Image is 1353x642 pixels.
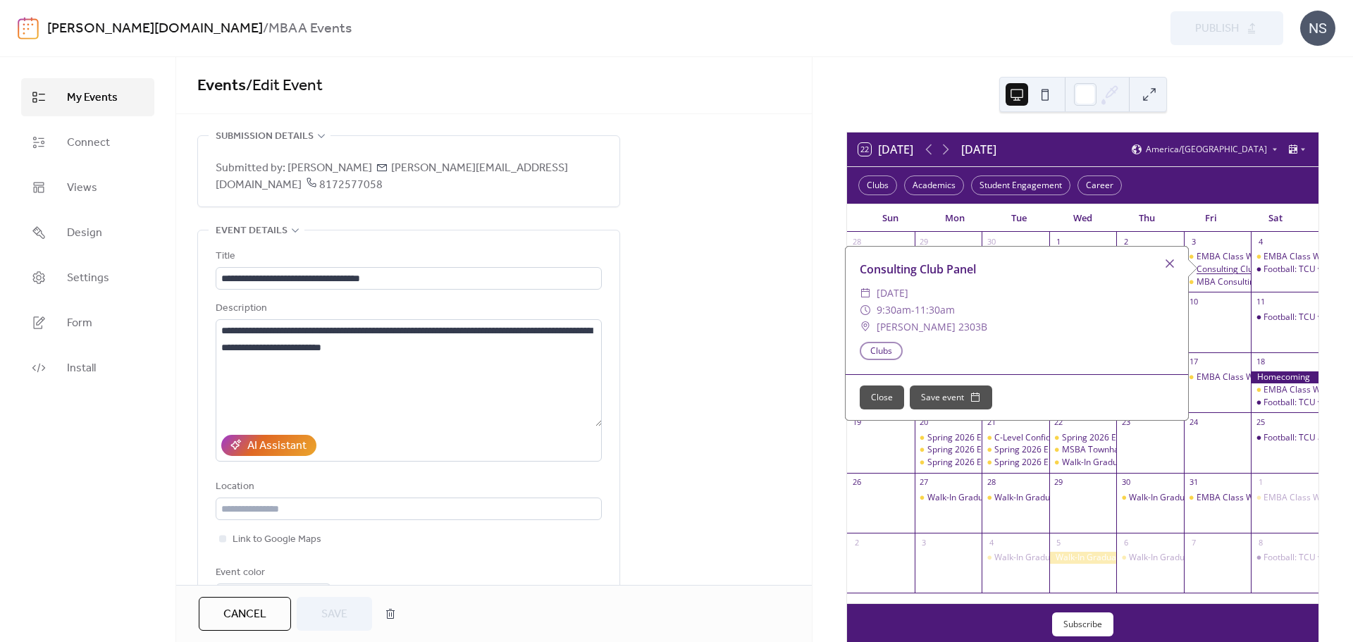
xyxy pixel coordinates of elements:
[915,432,982,444] div: Spring 2026 Enrollment Info Session: (In-Person PMBAs Spring '25 and Fall '24 and ACCP Sum '24 & ...
[1264,264,1340,276] div: Football: TCU vs CU
[860,302,871,319] div: ​
[197,70,246,101] a: Events
[199,597,291,631] button: Cancel
[1052,612,1113,636] button: Subscribe
[1077,175,1122,195] div: Career
[67,315,92,332] span: Form
[851,416,862,427] div: 19
[247,438,307,455] div: AI Assistant
[987,204,1051,233] div: Tue
[1188,477,1199,488] div: 31
[21,304,154,342] a: Form
[860,319,871,335] div: ​
[21,214,154,252] a: Design
[21,168,154,206] a: Views
[910,385,992,409] button: Save event
[915,444,982,456] div: Spring 2026 Enrollment Info Session: (In-Person PMBAs Spring '25 and Fall '24 and ACCP Sum '24 & ...
[982,457,1049,469] div: Spring 2026 Enrollment Info sessions (In Person PMBAs Fall '25 and Energy MBA '25)
[221,435,316,456] button: AI Assistant
[986,537,996,548] div: 4
[877,285,908,302] span: [DATE]
[1054,416,1064,427] div: 22
[21,78,154,116] a: My Events
[853,140,918,159] button: 22[DATE]
[1120,477,1131,488] div: 30
[1184,276,1252,288] div: MBA Consulting Club Panel
[1188,537,1199,548] div: 7
[1116,492,1184,504] div: Walk-In Graduate Advising (Virtual)
[994,552,1131,564] div: Walk-In Graduate Advising (Virtual)
[858,204,922,233] div: Sun
[1243,204,1307,233] div: Sat
[860,385,904,409] button: Close
[1062,432,1300,444] div: Spring 2026 Enrollment Info Sessions (1st YR Full Time MBA )
[986,416,996,427] div: 21
[994,432,1159,444] div: C-Level Confidential with [PERSON_NAME]
[216,564,328,581] div: Event color
[1197,251,1283,263] div: EMBA Class Weekend
[67,360,96,377] span: Install
[216,160,602,194] span: Submitted by: [PERSON_NAME] [PERSON_NAME][EMAIL_ADDRESS][DOMAIN_NAME]
[1251,371,1318,383] div: Homecoming
[1188,416,1199,427] div: 24
[994,444,1314,456] div: Spring 2026 Enrollment Info sessions (Online PMBAs Fall '25 and Energy MBA '25)
[922,204,987,233] div: Mon
[1197,264,1282,276] div: Consulting Club Panel
[982,552,1049,564] div: Walk-In Graduate Advising (Virtual)
[1255,537,1266,548] div: 8
[915,492,982,504] div: Walk-In Graduate Advising (In-Person)
[1264,384,1349,396] div: EMBA Class Weekend
[858,175,897,195] div: Clubs
[268,16,352,42] b: MBAA Events
[877,302,911,319] span: 9:30am
[860,285,871,302] div: ​
[1184,251,1252,263] div: EMBA Class Weekend
[21,349,154,387] a: Install
[919,477,929,488] div: 27
[1054,477,1064,488] div: 29
[1129,492,1266,504] div: Walk-In Graduate Advising (Virtual)
[1146,145,1267,154] span: America/[GEOGRAPHIC_DATA]
[1197,276,1303,288] div: MBA Consulting Club Panel
[927,432,1332,444] div: Spring 2026 Enrollment Info Session: (In-Person PMBAs Spring '25 and Fall '24 and ACCP Sum '24 & ...
[1251,311,1318,323] div: Football: TCU vs KSU
[1251,264,1318,276] div: Football: TCU vs CU
[223,606,266,623] span: Cancel
[1251,397,1318,409] div: Football: TCU vs BU
[1184,492,1252,504] div: EMBA Class Weekend
[994,492,1131,504] div: Walk-In Graduate Advising (Virtual)
[1062,444,1235,456] div: MSBA Townhall and Enrollment Info Session
[1129,552,1266,564] div: Walk-In Graduate Advising (Virtual)
[1264,552,1342,564] div: Football: TCU vs ISU
[961,141,996,158] div: [DATE]
[1051,204,1115,233] div: Wed
[1120,537,1131,548] div: 6
[1184,371,1252,383] div: EMBA Class Weekend
[927,492,1076,504] div: Walk-In Graduate Advising (In-Person)
[233,531,321,548] span: Link to Google Maps
[1264,397,1340,409] div: Football: TCU vs BU
[1197,371,1283,383] div: EMBA Class Weekend
[1062,457,1211,469] div: Walk-In Graduate Advising (In-Preson)
[1264,311,1345,323] div: Football: TCU vs KSU
[851,236,862,247] div: 28
[1255,236,1266,247] div: 4
[1264,492,1349,504] div: EMBA Class Weekend
[67,89,118,106] span: My Events
[982,492,1049,504] div: Walk-In Graduate Advising (Virtual)
[216,248,599,265] div: Title
[1251,492,1318,504] div: EMBA Class Weekend
[851,477,862,488] div: 26
[302,174,383,196] span: 8172577058
[1054,537,1064,548] div: 5
[986,236,996,247] div: 30
[994,457,1326,469] div: Spring 2026 Enrollment Info sessions (In Person PMBAs Fall '25 and Energy MBA '25)
[67,180,97,197] span: Views
[216,300,599,317] div: Description
[1197,492,1283,504] div: EMBA Class Weekend
[1120,416,1131,427] div: 23
[246,70,323,101] span: / Edit Event
[915,457,982,469] div: Spring 2026 Enrolllment Info sessions (Online PMBAs Fall '24 and Spring '25 & Accelerated PMBAs S...
[67,225,102,242] span: Design
[1188,236,1199,247] div: 3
